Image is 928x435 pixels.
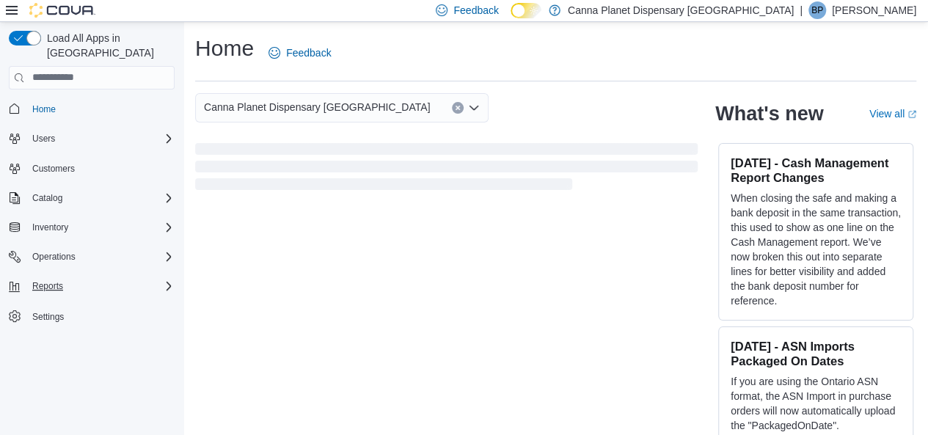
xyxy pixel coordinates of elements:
[26,100,62,118] a: Home
[731,191,901,308] p: When closing the safe and making a bank deposit in the same transaction, this used to show as one...
[731,339,901,368] h3: [DATE] - ASN Imports Packaged On Dates
[3,305,180,326] button: Settings
[41,31,175,60] span: Load All Apps in [GEOGRAPHIC_DATA]
[511,3,541,18] input: Dark Mode
[195,34,254,63] h1: Home
[32,311,64,323] span: Settings
[32,222,68,233] span: Inventory
[32,192,62,204] span: Catalog
[26,219,74,236] button: Inventory
[715,102,823,125] h2: What's new
[907,110,916,119] svg: External link
[204,98,430,116] span: Canna Planet Dispensary [GEOGRAPHIC_DATA]
[808,1,826,19] div: Binal Patel
[26,308,70,326] a: Settings
[32,280,63,292] span: Reports
[3,128,180,149] button: Users
[26,130,61,147] button: Users
[195,146,698,193] span: Loading
[26,189,68,207] button: Catalog
[32,251,76,263] span: Operations
[32,133,55,145] span: Users
[3,188,180,208] button: Catalog
[263,38,337,67] a: Feedback
[811,1,823,19] span: BP
[3,217,180,238] button: Inventory
[3,158,180,179] button: Customers
[568,1,794,19] p: Canna Planet Dispensary [GEOGRAPHIC_DATA]
[3,246,180,267] button: Operations
[32,103,56,115] span: Home
[26,159,175,178] span: Customers
[26,277,69,295] button: Reports
[26,130,175,147] span: Users
[832,1,916,19] p: [PERSON_NAME]
[26,248,175,266] span: Operations
[286,45,331,60] span: Feedback
[452,102,464,114] button: Clear input
[9,92,175,365] nav: Complex example
[453,3,498,18] span: Feedback
[26,219,175,236] span: Inventory
[3,276,180,296] button: Reports
[26,307,175,325] span: Settings
[32,163,75,175] span: Customers
[29,3,95,18] img: Cova
[731,156,901,185] h3: [DATE] - Cash Management Report Changes
[26,100,175,118] span: Home
[26,248,81,266] button: Operations
[26,160,81,178] a: Customers
[26,277,175,295] span: Reports
[800,1,803,19] p: |
[3,98,180,120] button: Home
[731,374,901,433] p: If you are using the Ontario ASN format, the ASN Import in purchase orders will now automatically...
[869,108,916,120] a: View allExternal link
[468,102,480,114] button: Open list of options
[26,189,175,207] span: Catalog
